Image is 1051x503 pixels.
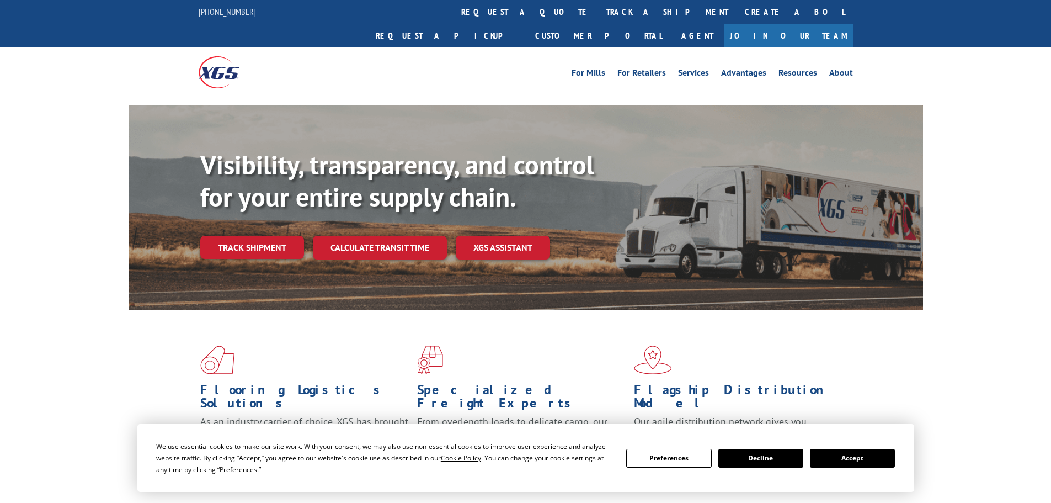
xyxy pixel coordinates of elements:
[810,449,895,468] button: Accept
[634,415,837,441] span: Our agile distribution network gives you nationwide inventory management on demand.
[724,24,853,47] a: Join Our Team
[200,346,234,374] img: xgs-icon-total-supply-chain-intelligence-red
[417,346,443,374] img: xgs-icon-focused-on-flooring-red
[417,383,626,415] h1: Specialized Freight Experts
[778,68,817,81] a: Resources
[634,383,842,415] h1: Flagship Distribution Model
[200,383,409,415] h1: Flooring Logistics Solutions
[200,147,594,214] b: Visibility, transparency, and control for your entire supply chain.
[313,236,447,260] a: Calculate transit time
[156,441,613,475] div: We use essential cookies to make our site work. With your consent, we may also use non-essential ...
[367,24,527,47] a: Request a pickup
[199,6,256,17] a: [PHONE_NUMBER]
[137,424,914,492] div: Cookie Consent Prompt
[417,415,626,464] p: From overlength loads to delicate cargo, our experienced staff knows the best way to move your fr...
[572,68,605,81] a: For Mills
[200,236,304,259] a: Track shipment
[721,68,766,81] a: Advantages
[200,415,408,454] span: As an industry carrier of choice, XGS has brought innovation and dedication to flooring logistics...
[441,453,481,463] span: Cookie Policy
[626,449,711,468] button: Preferences
[220,465,257,474] span: Preferences
[670,24,724,47] a: Agent
[634,346,672,374] img: xgs-icon-flagship-distribution-model-red
[456,236,550,260] a: XGS ASSISTANT
[829,68,853,81] a: About
[617,68,666,81] a: For Retailers
[718,449,803,468] button: Decline
[527,24,670,47] a: Customer Portal
[678,68,709,81] a: Services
